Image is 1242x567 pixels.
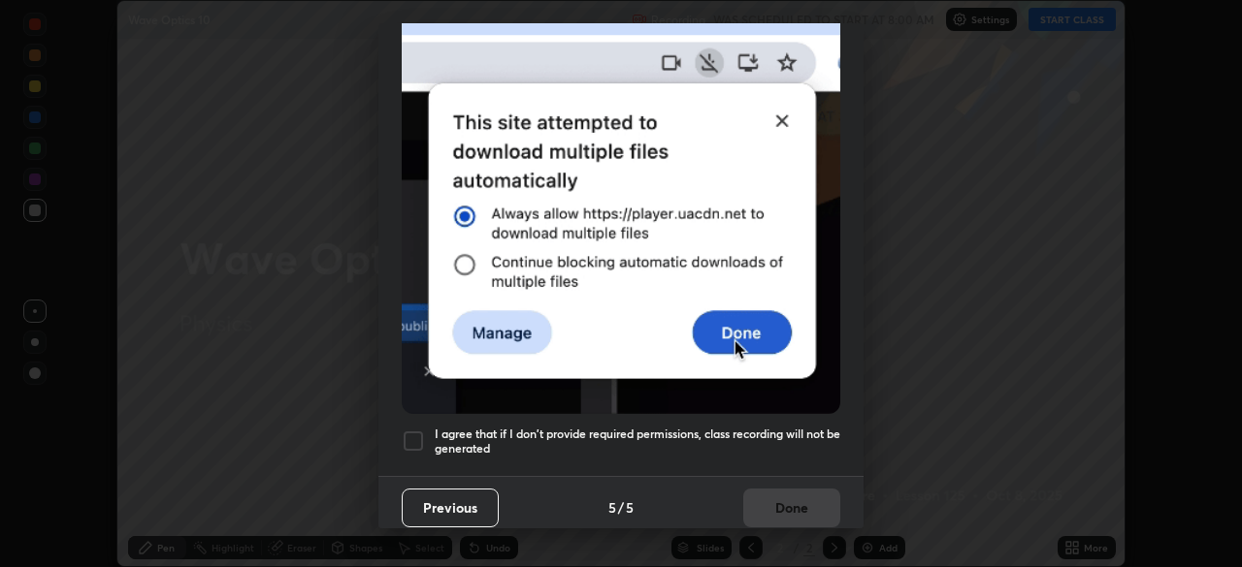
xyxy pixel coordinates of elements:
h4: 5 [626,497,634,518]
h4: 5 [608,497,616,518]
h4: / [618,497,624,518]
button: Previous [402,488,499,527]
h5: I agree that if I don't provide required permissions, class recording will not be generated [435,426,840,457]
